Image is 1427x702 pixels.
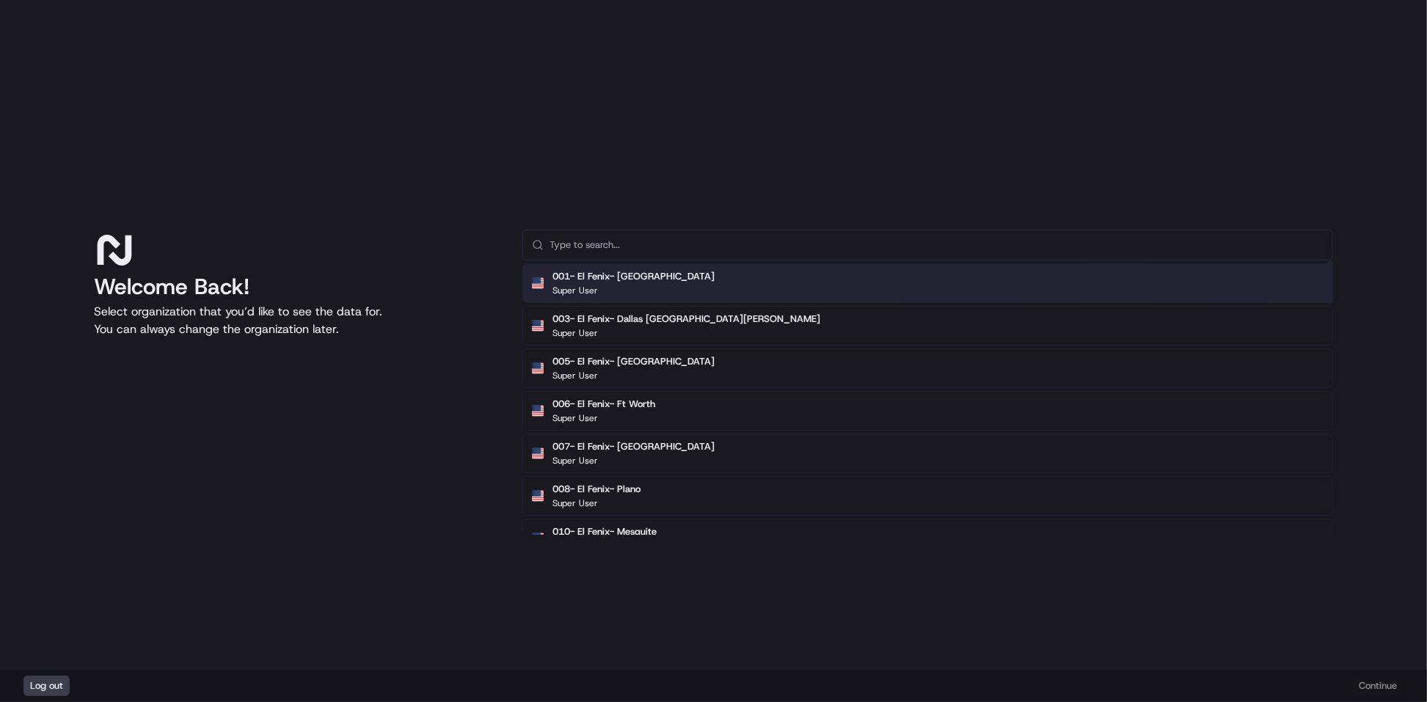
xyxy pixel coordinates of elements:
[94,274,499,300] h1: Welcome Back!
[550,230,1324,260] input: Type to search...
[552,440,715,453] h2: 007- El Fenix- [GEOGRAPHIC_DATA]
[532,362,544,374] img: Flag of us
[552,497,598,509] p: Super User
[23,676,70,696] button: Log out
[552,285,598,296] p: Super User
[552,355,715,368] h2: 005- El Fenix- [GEOGRAPHIC_DATA]
[532,490,544,502] img: Flag of us
[552,455,598,467] p: Super User
[532,447,544,459] img: Flag of us
[552,483,640,496] h2: 008- El Fenix- Plano
[552,370,598,381] p: Super User
[552,398,655,411] h2: 006- El Fenix- Ft Worth
[94,303,499,338] p: Select organization that you’d like to see the data for. You can always change the organization l...
[552,327,598,339] p: Super User
[532,405,544,417] img: Flag of us
[552,525,657,538] h2: 010- El Fenix- Mesquite
[552,412,598,424] p: Super User
[552,312,820,326] h2: 003- El Fenix- Dallas [GEOGRAPHIC_DATA][PERSON_NAME]
[552,270,715,283] h2: 001- El Fenix- [GEOGRAPHIC_DATA]
[532,277,544,289] img: Flag of us
[532,320,544,332] img: Flag of us
[532,533,544,544] img: Flag of us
